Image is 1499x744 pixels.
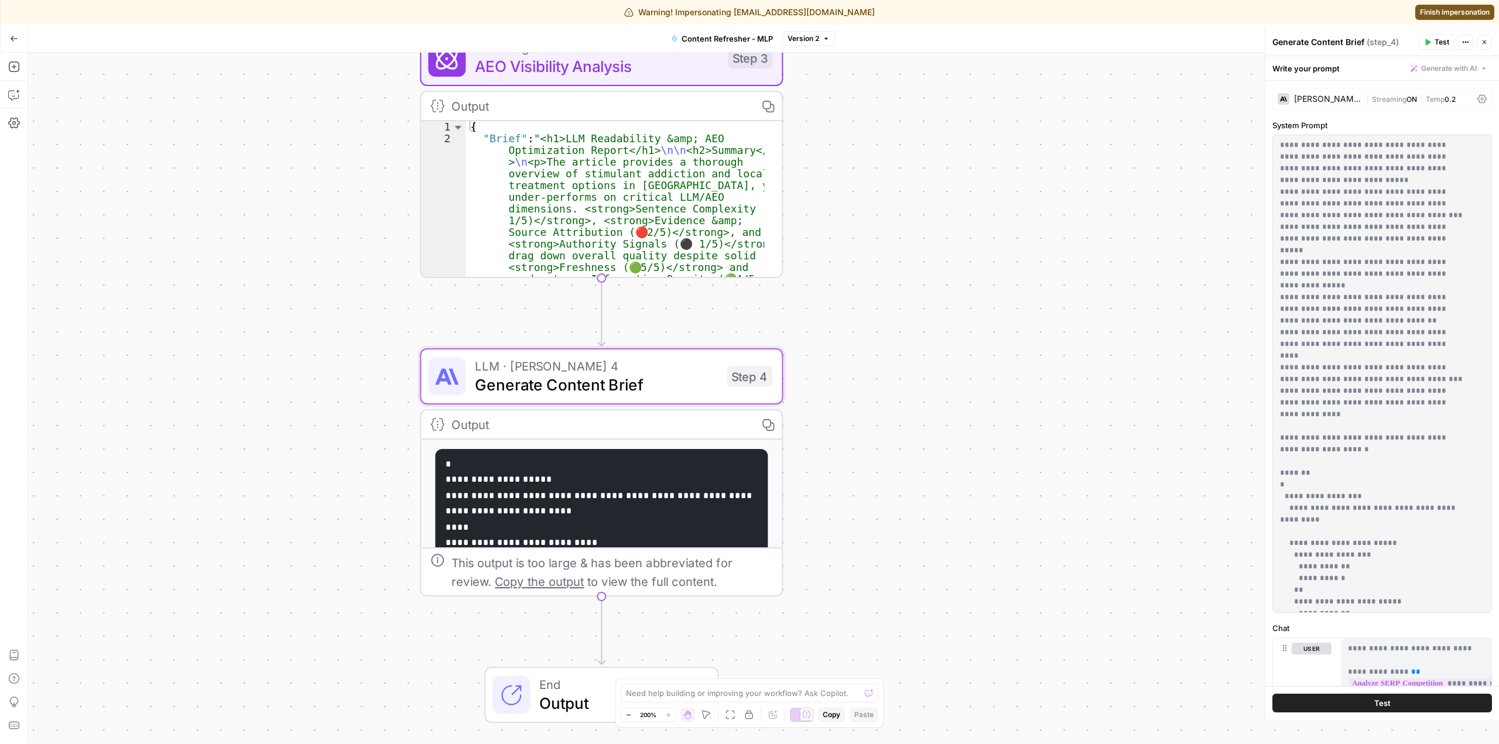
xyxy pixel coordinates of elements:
span: | [1417,92,1426,104]
button: Test [1272,694,1492,712]
div: EndOutput [420,667,783,723]
span: Test [1374,697,1391,709]
button: Test [1419,35,1454,50]
span: Content Refresher - MLP [682,33,773,44]
div: Write your prompt [1265,56,1499,80]
div: Generate Content Brief [1272,36,1415,48]
div: Power AgentAEO Visibility AnalysisStep 3Output{ "Brief":"<h1>LLM Readability &amp; AEO Optimizati... [420,30,783,278]
button: Version 2 [782,31,835,46]
span: 200% [640,710,656,719]
label: System Prompt [1272,119,1492,131]
span: Copy [823,709,840,720]
span: Generate with AI [1421,63,1477,74]
span: Paste [854,709,874,720]
span: Version 2 [788,33,819,44]
span: Copy the output [495,574,584,588]
span: Test [1435,37,1449,47]
label: Chat [1272,622,1492,634]
div: Output [451,97,747,115]
button: Copy [818,707,845,722]
span: ( step_4 ) [1367,36,1399,48]
button: Generate with AI [1406,61,1492,76]
span: Streaming [1372,95,1406,104]
span: Toggle code folding, rows 1 through 3 [451,121,464,133]
a: Finish impersonation [1415,5,1494,20]
button: user [1292,643,1332,654]
span: 0.2 [1445,95,1456,104]
span: LLM · [PERSON_NAME] 4 [475,356,717,375]
div: 1 [421,121,466,133]
button: Paste [850,707,878,722]
div: Warning! Impersonating [EMAIL_ADDRESS][DOMAIN_NAME] [624,6,875,18]
g: Edge from step_4 to end [598,596,605,664]
span: Finish impersonation [1420,7,1490,18]
span: Generate Content Brief [475,373,717,396]
button: Content Refresher - MLP [664,29,780,48]
span: ON [1406,95,1417,104]
div: This output is too large & has been abbreviated for review. to view the full content. [451,553,772,591]
div: Step 4 [727,366,772,387]
span: Output [539,691,699,715]
span: | [1366,92,1372,104]
span: Temp [1426,95,1445,104]
div: Output [451,415,747,434]
div: Step 3 [728,47,772,68]
div: [PERSON_NAME] 4 [1294,95,1361,103]
span: AEO Visibility Analysis [475,54,718,78]
g: Edge from step_3 to step_4 [598,278,605,346]
span: End [539,675,699,694]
